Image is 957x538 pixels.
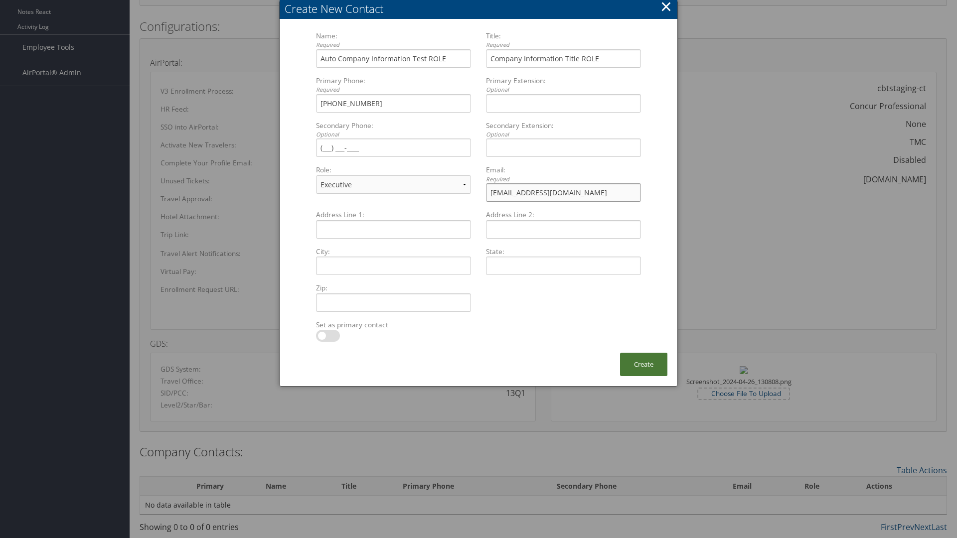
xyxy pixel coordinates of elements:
label: Address Line 2: [482,210,645,220]
label: Zip: [312,283,475,293]
label: Primary Phone: [312,76,475,94]
div: Optional [316,131,471,139]
input: Name:Required [316,49,471,68]
div: Required [316,41,471,49]
label: Title: [482,31,645,49]
label: Role: [312,165,475,175]
div: Optional [486,86,641,94]
input: Primary Phone:Required [316,94,471,113]
button: Create [620,353,667,376]
input: Secondary Extension:Optional [486,138,641,157]
input: Title:Required [486,49,641,68]
div: Required [316,86,471,94]
input: Email:Required [486,183,641,202]
label: City: [312,247,475,257]
label: State: [482,247,645,257]
div: Optional [486,131,641,139]
label: Address Line 1: [312,210,475,220]
label: Primary Extension: [482,76,645,94]
input: Secondary Phone:Optional [316,138,471,157]
input: Address Line 1: [316,220,471,239]
input: City: [316,257,471,275]
div: Required [486,41,641,49]
select: Role: [316,175,471,194]
input: Address Line 2: [486,220,641,239]
div: Required [486,175,641,184]
label: Name: [312,31,475,49]
label: Secondary Extension: [482,121,645,139]
input: State: [486,257,641,275]
label: Secondary Phone: [312,121,475,139]
input: Zip: [316,293,471,312]
label: Set as primary contact [312,320,475,330]
input: Primary Extension:Optional [486,94,641,113]
label: Email: [482,165,645,183]
div: Create New Contact [285,1,677,16]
